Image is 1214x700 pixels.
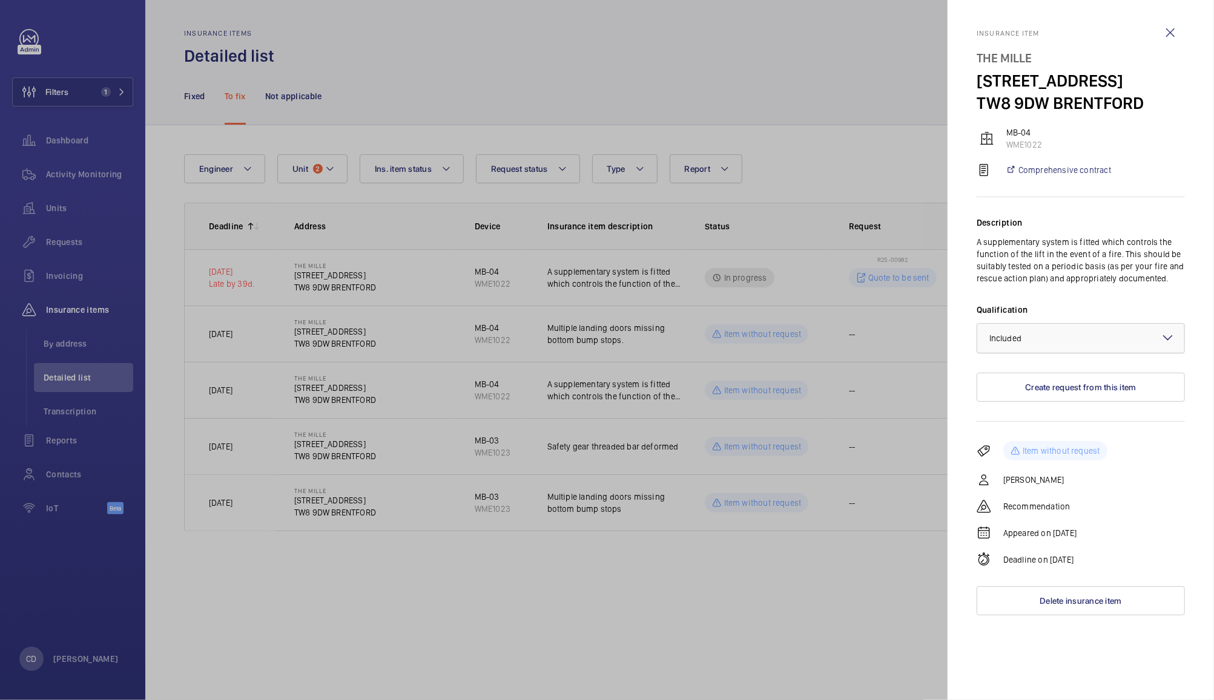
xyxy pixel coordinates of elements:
[1003,554,1074,566] p: Deadline on [DATE]
[977,304,1185,316] label: Qualification
[977,29,1185,38] p: Insurance item
[989,333,1021,343] span: Included
[977,217,1185,229] div: Description
[1023,445,1100,457] p: Item without request
[977,236,1185,284] p: A supplementary system is fitted which controls the function of the lift in the event of a fire. ...
[977,586,1185,615] button: Delete insurance item
[1003,500,1070,512] p: Recommendation
[1003,527,1077,539] p: Appeared on [DATE]
[1003,474,1064,486] p: [PERSON_NAME]
[1006,139,1185,151] p: WME1022
[980,131,994,146] img: elevator.svg
[1006,126,1185,139] p: MB-04
[977,47,1185,70] div: The Mille
[977,47,1185,114] h4: [STREET_ADDRESS] TW8 9DW BRENTFORD
[1006,164,1111,176] a: Comprehensive contract
[977,373,1185,402] button: Create request from this item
